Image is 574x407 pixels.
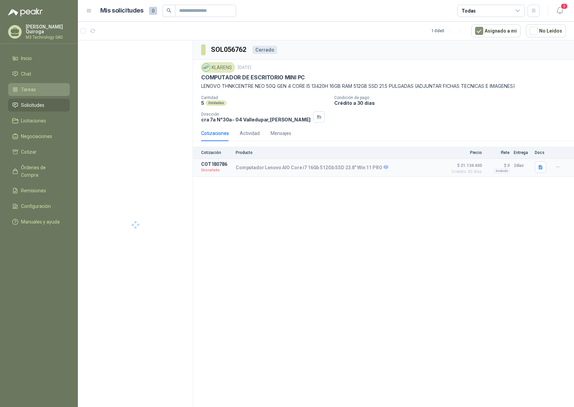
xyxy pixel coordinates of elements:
[201,74,305,81] p: COMPUTADOR DE ESCRITORIO MINI PC
[486,150,510,155] p: Flete
[201,130,229,137] div: Cotizaciones
[236,165,388,171] p: Computador Lenovo AIO Core i7 16Gb 512Gb SSD 23.8" Win 11 PRO
[201,112,311,117] p: Dirección
[211,44,247,55] h3: SOL056762
[240,130,260,137] div: Actividad
[448,150,482,155] p: Precio
[334,100,571,106] p: Crédito a 30 días
[201,167,232,174] p: Descartada
[201,82,566,90] p: LENOVO THNKCENTRE NEO 50Q GEN 4 CORE I5 13420H 16GB RAM 512GB SSD 21.5 PULGADAS (ADJUNTAR FICHAS ...
[486,161,510,170] p: $ 0
[471,24,520,37] button: Asignado a mi
[560,3,568,9] span: 3
[238,64,251,71] p: [DATE]
[26,35,70,39] p: M3 Technology SAS
[203,64,210,71] img: Company Logo
[21,202,51,210] span: Configuración
[21,117,46,124] span: Licitaciones
[21,86,36,93] span: Tareas
[8,8,43,16] img: Logo peakr
[21,187,46,194] span: Remisiones
[21,55,32,62] span: Inicio
[431,25,466,36] div: 1 - 0 de 0
[271,130,291,137] div: Mensajes
[206,100,227,106] div: Unidades
[514,161,531,170] p: 2 días
[21,218,60,226] span: Manuales y ayuda
[253,46,277,54] div: Cerrado
[535,150,548,155] p: Docs
[8,215,70,228] a: Manuales y ayuda
[167,8,171,13] span: search
[554,5,566,17] button: 3
[8,83,70,96] a: Tareas
[21,133,52,140] span: Negociaciones
[201,117,311,122] p: cra 7a N°30a- 04 Valledupar , [PERSON_NAME]
[21,148,37,156] span: Cotizar
[21,164,63,179] span: Órdenes de Compra
[514,150,531,155] p: Entrega
[8,99,70,112] a: Solicitudes
[201,150,232,155] p: Cotización
[526,24,566,37] button: No Leídos
[201,100,204,106] p: 5
[236,150,444,155] p: Producto
[8,161,70,181] a: Órdenes de Compra
[201,95,329,100] p: Cantidad
[21,70,31,78] span: Chat
[334,95,571,100] p: Condición de pago
[8,52,70,65] a: Inicio
[100,6,144,16] h1: Mis solicitudes
[494,168,510,174] div: Incluido
[201,62,235,73] div: KLARENS
[8,67,70,80] a: Chat
[201,161,232,167] p: COT180786
[448,170,482,174] span: Crédito 30 días
[448,161,482,170] span: $ 21.134.400
[8,114,70,127] a: Licitaciones
[8,200,70,213] a: Configuración
[462,7,476,15] div: Todas
[149,7,157,15] span: 0
[26,24,70,34] p: [PERSON_NAME] Quiroga
[8,146,70,158] a: Cotizar
[8,184,70,197] a: Remisiones
[21,101,44,109] span: Solicitudes
[8,130,70,143] a: Negociaciones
